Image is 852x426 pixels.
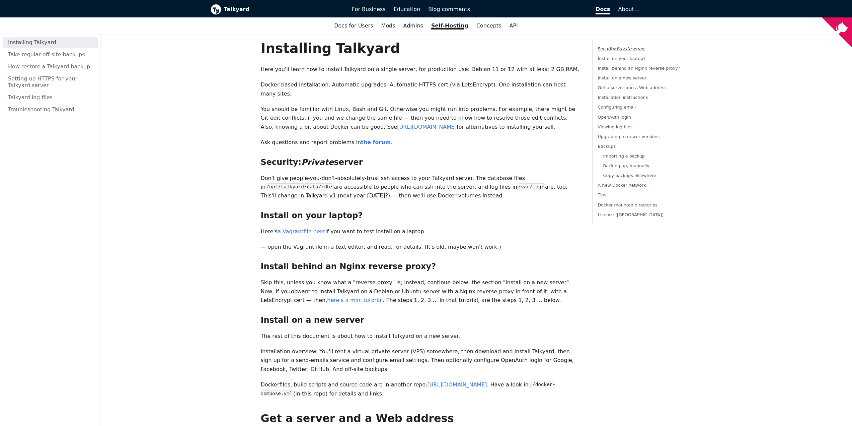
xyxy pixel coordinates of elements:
[603,163,649,168] a: Backing up, manually
[428,6,470,12] span: Blog comments
[397,124,457,130] a: [URL][DOMAIN_NAME]
[618,6,638,12] a: About
[3,61,98,72] a: How restore a Talkyard backup
[265,183,334,190] code: /opt/talkyard/data/rdb/
[399,20,427,32] a: Admins
[261,347,582,374] p: Installation overview: You'll rent a virtual private server (VPS) somewhere, then download and in...
[505,20,522,32] a: API
[211,4,343,15] a: Talkyard logoTalkyard
[598,144,616,149] a: Backups
[596,6,610,14] span: Docs
[598,46,645,51] a: Security:Privateserver
[603,154,645,159] a: Importing a backup
[261,381,556,397] code: ./docker-compose.yml
[598,85,667,90] a: Get a server and a Web address
[598,124,633,129] a: Viewing log files
[361,139,391,145] a: the forum
[261,138,582,147] p: Ask questions and report problems in .
[261,412,582,425] h2: Get a server and a Web address
[598,212,664,217] a: License ([GEOGRAPHIC_DATA])
[474,4,614,15] a: Docs
[3,92,98,103] a: Talkyard log files
[598,183,646,188] a: A new Docker network
[603,173,656,178] a: Copy backups elsewhere
[472,20,506,32] a: Concepts
[394,6,420,12] span: Education
[291,288,297,295] em: do
[598,95,648,100] a: Installation instructions
[352,6,386,12] span: For Business
[3,104,98,115] a: Troubleshooting Talkyard
[261,380,582,398] p: Dockerfiles, build scripts and source code are in another repo: . Have a look in (in this repo) f...
[211,4,221,15] img: Talkyard logo
[224,5,343,14] b: Talkyard
[598,134,660,139] a: Upgrading to newer versions
[261,65,582,74] p: Here you'll learn how to install Talkyard on a single server, for production use: Debian 11 or 12...
[261,278,582,305] p: Skip this, unless you know what a "reverse proxy" is; instead, continue below, the section "Insta...
[598,193,607,198] a: Tips
[278,228,325,235] a: a Vagrantfile here
[261,174,582,200] p: Don't give people-you-don't-absolutely-trust ssh access to your Talkyard server. The database fil...
[3,73,98,91] a: Setting up HTTPS for your Talkyard server
[261,105,582,131] p: You should be familiar with Linux, Bash and Git. Otherwise you might run into problems. For examp...
[261,227,582,236] p: Here's if you want to test install on a laptop
[598,56,646,61] a: Install on your laptop?
[517,183,545,190] code: /var/log/
[261,80,582,98] p: Docker based installation. Automatic upgrades. Automatic HTTPS cert (via LetsEncrypt). One instal...
[3,49,98,60] a: Take regular off-site backups
[598,115,631,120] a: OpenAuth login
[424,4,474,15] a: Blog comments
[261,40,582,57] h1: Installing Talkyard
[427,20,472,32] a: Self-Hosting
[261,315,582,325] h3: Install on a new server
[261,261,582,271] h3: Install behind an Nginx reverse proxy?
[598,202,657,207] a: Docker mounted directories
[428,381,487,388] a: [URL][DOMAIN_NAME]
[348,4,390,15] a: For Business
[301,158,334,167] em: Private
[616,46,631,51] em: Private
[261,157,582,167] h3: Security: server
[598,75,647,80] a: Install on a new server
[261,332,582,341] p: The rest of this document is about how to install Talkyard on a new server.
[261,210,582,221] h3: Install on your laptop?
[330,20,377,32] a: Docs for Users
[598,105,636,110] a: Configuring email
[598,66,680,71] a: Install behind an Nginx reverse proxy?
[377,20,399,32] a: Mods
[327,297,383,303] a: here's a mini tutorial
[390,4,424,15] a: Education
[3,37,98,48] a: Installing Talkyard
[261,243,582,251] p: — open the Vagrantfile in a text editor, and read, for details. (It's old, maybe won't work.)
